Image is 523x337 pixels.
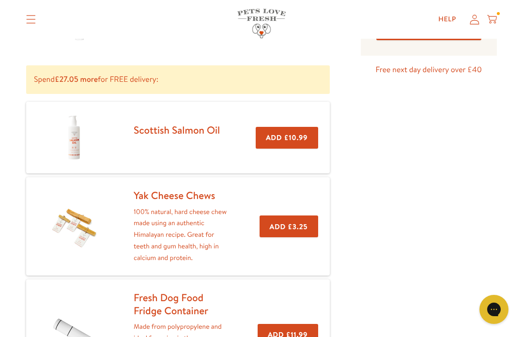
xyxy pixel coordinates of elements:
a: Help [431,10,464,29]
b: £27.05 more [55,74,98,85]
button: Add £3.25 [260,215,318,237]
p: Free next day delivery over £40 [361,63,497,77]
img: Yak Cheese Chews [50,202,98,251]
img: Pets Love Fresh [237,9,286,38]
iframe: Gorgias live chat messenger [475,291,513,327]
button: Add £10.99 [256,127,318,149]
a: Scottish Salmon Oil [134,123,220,137]
p: 100% natural, hard cheese chew made using an authentic Himalayan recipe. Great for teeth and gum ... [134,206,229,264]
a: Yak Cheese Chews [134,188,215,202]
p: Spend for FREE delivery: [26,65,330,94]
summary: Translation missing: en.sections.header.menu [18,7,44,31]
img: Scottish Salmon Oil [50,113,98,162]
a: Fresh Dog Food Fridge Container [134,291,208,318]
